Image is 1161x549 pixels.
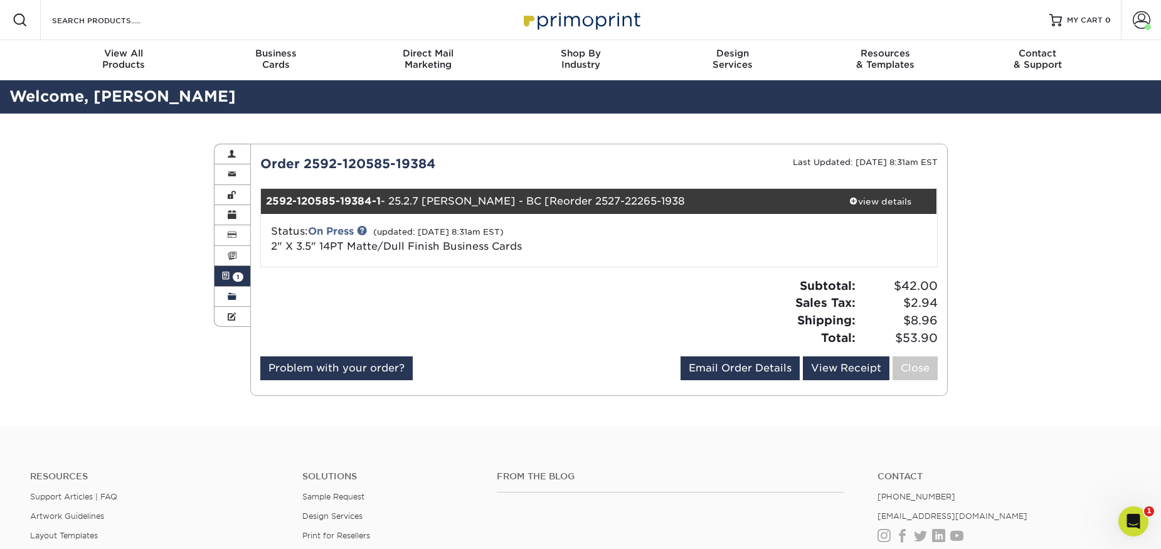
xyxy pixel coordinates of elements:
[877,492,955,501] a: [PHONE_NUMBER]
[893,356,938,380] a: Close
[504,40,657,80] a: Shop ByIndustry
[233,272,243,282] span: 1
[518,6,644,33] img: Primoprint
[795,296,856,309] strong: Sales Tax:
[962,40,1114,80] a: Contact& Support
[859,294,938,312] span: $2.94
[809,48,962,59] span: Resources
[262,224,711,254] div: Status:
[352,48,504,59] span: Direct Mail
[302,531,370,540] a: Print for Resellers
[497,471,844,482] h4: From the Blog
[657,48,809,70] div: Services
[877,471,1131,482] a: Contact
[51,13,173,28] input: SEARCH PRODUCTS.....
[657,40,809,80] a: DesignServices
[962,48,1114,59] span: Contact
[302,471,478,482] h4: Solutions
[1144,506,1154,516] span: 1
[657,48,809,59] span: Design
[199,48,352,70] div: Cards
[199,40,352,80] a: BusinessCards
[809,48,962,70] div: & Templates
[1105,16,1111,24] span: 0
[877,511,1027,521] a: [EMAIL_ADDRESS][DOMAIN_NAME]
[859,312,938,329] span: $8.96
[504,48,657,70] div: Industry
[30,492,117,501] a: Support Articles | FAQ
[1067,15,1103,26] span: MY CART
[859,277,938,295] span: $42.00
[681,356,800,380] a: Email Order Details
[251,154,599,173] div: Order 2592-120585-19384
[1118,506,1148,536] iframe: Intercom live chat
[797,313,856,327] strong: Shipping:
[793,157,938,167] small: Last Updated: [DATE] 8:31am EST
[271,240,522,252] span: 2" X 3.5" 14PT Matte/Dull Finish Business Cards
[48,48,200,70] div: Products
[30,471,284,482] h4: Resources
[352,40,504,80] a: Direct MailMarketing
[859,329,938,347] span: $53.90
[48,40,200,80] a: View AllProducts
[809,40,962,80] a: Resources& Templates
[260,356,413,380] a: Problem with your order?
[261,189,824,214] div: - 25.2.7 [PERSON_NAME] - BC [Reorder 2527-22265-1938
[824,189,937,214] a: view details
[803,356,889,380] a: View Receipt
[215,266,251,286] a: 1
[3,511,107,545] iframe: Google Customer Reviews
[824,195,937,208] div: view details
[504,48,657,59] span: Shop By
[302,492,364,501] a: Sample Request
[308,225,354,237] a: On Press
[352,48,504,70] div: Marketing
[266,195,381,207] strong: 2592-120585-19384-1
[199,48,352,59] span: Business
[800,279,856,292] strong: Subtotal:
[48,48,200,59] span: View All
[962,48,1114,70] div: & Support
[373,227,504,237] small: (updated: [DATE] 8:31am EST)
[821,331,856,344] strong: Total:
[302,511,363,521] a: Design Services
